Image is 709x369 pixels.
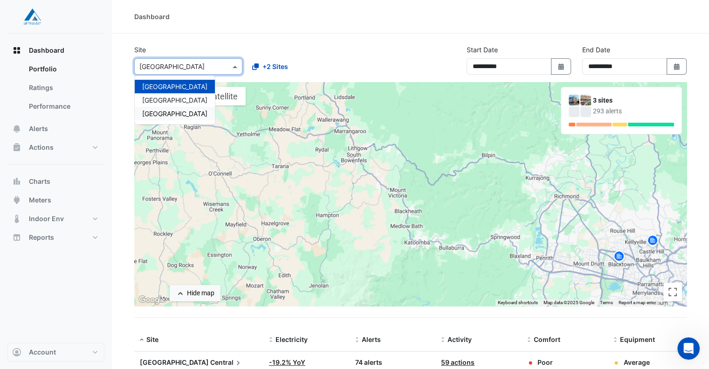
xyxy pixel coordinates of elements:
span: Alerts [29,124,48,133]
a: Open this area in Google Maps (opens a new window) [137,294,167,306]
img: site-pin.svg [645,234,660,250]
span: Equipment [620,335,654,343]
span: Activity [447,335,472,343]
span: +2 Sites [262,62,288,71]
button: Indoor Env [7,209,104,228]
a: Ratings [21,78,104,97]
a: Performance [21,97,104,116]
span: Meters [29,195,51,205]
div: 3 sites [593,96,674,105]
button: +2 Sites [246,58,294,75]
button: Alerts [7,119,104,138]
span: Indoor Env [29,214,64,223]
div: Dashboard [134,12,170,21]
button: Reports [7,228,104,247]
span: [GEOGRAPHIC_DATA] [142,96,207,104]
div: Poor [537,357,569,367]
app-icon: Reports [12,233,21,242]
span: Account [29,348,56,357]
a: Report a map error [619,300,656,305]
div: Average [623,357,655,367]
span: Comfort [534,335,560,343]
button: Charts [7,172,104,191]
app-icon: Meters [12,195,21,205]
span: Site [146,335,158,343]
span: Dashboard [29,46,64,55]
span: Charts [29,177,50,186]
app-icon: Charts [12,177,21,186]
img: Company Logo [11,7,53,26]
button: Show satellite imagery [200,87,246,105]
app-icon: Actions [12,143,21,152]
img: Bathurst City Central [569,95,579,105]
img: site-pin.svg [612,250,626,266]
label: End Date [582,45,610,55]
fa-icon: Select Date [673,63,681,70]
div: Dashboard [7,60,104,119]
label: Start Date [467,45,498,55]
button: Toggle fullscreen view [663,283,682,301]
span: [GEOGRAPHIC_DATA] [140,358,209,366]
iframe: Intercom live chat [677,337,700,360]
span: Actions [29,143,54,152]
a: -19.2% YoY [269,358,305,366]
span: Map data ©2025 Google [544,300,594,305]
app-icon: Dashboard [12,46,21,55]
label: Site [134,45,146,55]
a: Terms (opens in new tab) [600,300,613,305]
div: Hide map [187,288,214,298]
app-icon: Indoor Env [12,214,21,223]
button: Actions [7,138,104,157]
div: 74 alerts [355,357,430,368]
span: Central [210,357,243,368]
button: Hide map [170,285,220,301]
img: Google [137,294,167,306]
button: Keyboard shortcuts [498,299,538,306]
a: 59 actions [441,358,475,366]
button: Account [7,343,104,362]
ng-dropdown-panel: Options list [134,76,215,125]
img: Castle Towers [580,95,591,105]
span: [GEOGRAPHIC_DATA] [142,110,207,118]
button: Meters [7,191,104,209]
fa-icon: Select Date [557,63,565,70]
span: [GEOGRAPHIC_DATA] [142,83,207,91]
span: Reports [29,233,54,242]
button: Dashboard [7,41,104,60]
app-icon: Alerts [12,124,21,133]
span: Electricity [275,335,308,343]
div: 293 alerts [593,106,674,116]
span: Alerts [362,335,381,343]
a: Portfolio [21,60,104,78]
